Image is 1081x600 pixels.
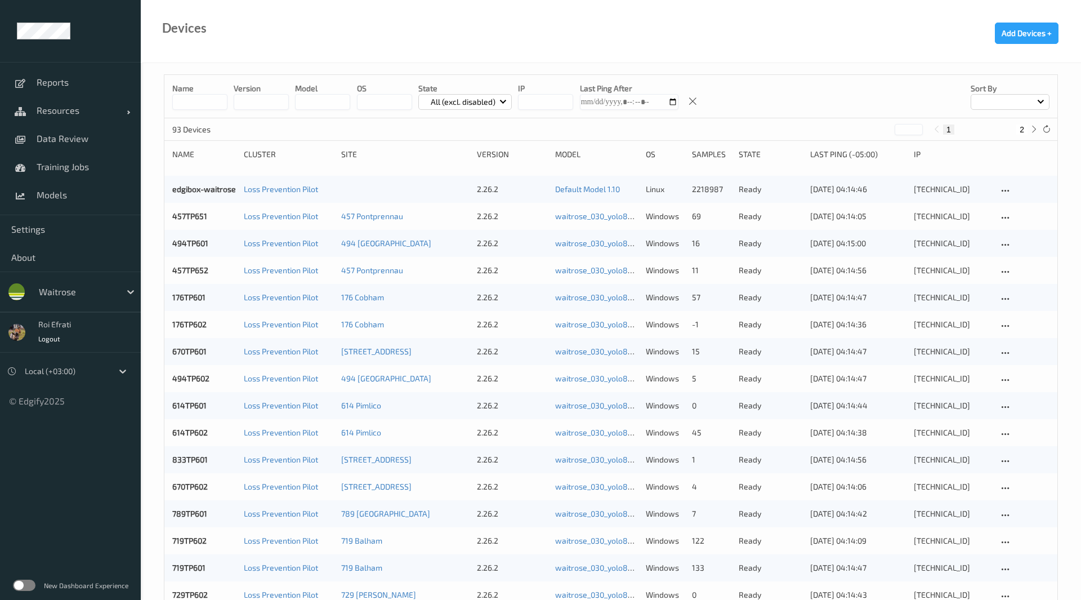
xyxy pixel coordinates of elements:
[341,374,431,383] a: 494 [GEOGRAPHIC_DATA]
[810,454,906,465] div: [DATE] 04:14:56
[914,508,990,519] div: [TECHNICAL_ID]
[172,184,236,194] a: edgibox-waitrose
[810,427,906,438] div: [DATE] 04:14:38
[739,454,802,465] p: ready
[739,211,802,222] p: ready
[692,184,730,195] div: 2218987
[646,373,684,384] p: windows
[244,590,318,599] a: Loss Prevention Pilot
[341,319,384,329] a: 176 Cobham
[810,562,906,574] div: [DATE] 04:14:47
[244,265,318,275] a: Loss Prevention Pilot
[914,373,990,384] div: [TECHNICAL_ID]
[341,149,469,160] div: Site
[477,184,547,195] div: 2.26.2
[244,401,318,410] a: Loss Prevention Pilot
[810,184,906,195] div: [DATE] 04:14:46
[810,346,906,357] div: [DATE] 04:14:47
[810,211,906,222] div: [DATE] 04:14:05
[692,427,730,438] div: 45
[162,23,207,34] div: Devices
[418,83,512,94] p: State
[234,83,289,94] p: version
[477,265,547,276] div: 2.26.2
[341,292,384,302] a: 176 Cobham
[692,346,730,357] div: 15
[739,346,802,357] p: ready
[172,211,207,221] a: 457TP651
[172,124,257,135] p: 93 Devices
[244,292,318,302] a: Loss Prevention Pilot
[341,428,381,437] a: 614 Pimlico
[810,238,906,249] div: [DATE] 04:15:00
[477,373,547,384] div: 2.26.2
[914,427,990,438] div: [TECHNICAL_ID]
[477,454,547,465] div: 2.26.2
[914,319,990,330] div: [TECHNICAL_ID]
[172,401,207,410] a: 614TP601
[739,319,802,330] p: ready
[646,562,684,574] p: windows
[914,292,990,303] div: [TECHNICAL_ID]
[555,428,682,437] a: waitrose_030_yolo8n_384_9_07_25
[810,292,906,303] div: [DATE] 04:14:47
[692,400,730,411] div: 0
[295,83,350,94] p: model
[555,319,682,329] a: waitrose_030_yolo8n_384_9_07_25
[914,535,990,546] div: [TECHNICAL_ID]
[172,482,208,491] a: 670TP602
[341,211,403,221] a: 457 Pontprennau
[477,149,547,160] div: version
[692,211,730,222] div: 69
[692,562,730,574] div: 133
[646,481,684,492] p: windows
[555,482,682,491] a: waitrose_030_yolo8n_384_9_07_25
[172,509,207,518] a: 789TP601
[555,401,682,410] a: waitrose_030_yolo8n_384_9_07_25
[244,563,318,572] a: Loss Prevention Pilot
[477,346,547,357] div: 2.26.2
[518,83,573,94] p: IP
[555,238,682,248] a: waitrose_030_yolo8n_384_9_07_25
[692,292,730,303] div: 57
[477,535,547,546] div: 2.26.2
[914,400,990,411] div: [TECHNICAL_ID]
[810,373,906,384] div: [DATE] 04:14:47
[555,292,682,302] a: waitrose_030_yolo8n_384_9_07_25
[810,508,906,519] div: [DATE] 04:14:42
[646,184,684,195] p: linux
[914,265,990,276] div: [TECHNICAL_ID]
[555,265,682,275] a: waitrose_030_yolo8n_384_9_07_25
[172,455,208,464] a: 833TP601
[172,83,227,94] p: Name
[244,428,318,437] a: Loss Prevention Pilot
[739,481,802,492] p: ready
[739,508,802,519] p: ready
[172,536,207,545] a: 719TP602
[971,83,1049,94] p: Sort by
[477,319,547,330] div: 2.26.2
[244,319,318,329] a: Loss Prevention Pilot
[646,211,684,222] p: windows
[646,149,684,160] div: OS
[244,374,318,383] a: Loss Prevention Pilot
[739,265,802,276] p: ready
[341,346,412,356] a: [STREET_ADDRESS]
[341,401,381,410] a: 614 Pimlico
[427,96,499,108] p: All (excl. disabled)
[477,400,547,411] div: 2.26.2
[646,292,684,303] p: windows
[739,427,802,438] p: ready
[739,400,802,411] p: ready
[172,374,209,383] a: 494TP602
[555,536,682,545] a: waitrose_030_yolo8n_384_9_07_25
[739,562,802,574] p: ready
[172,428,208,437] a: 614TP602
[739,373,802,384] p: ready
[244,211,318,221] a: Loss Prevention Pilot
[810,400,906,411] div: [DATE] 04:14:44
[995,23,1058,44] button: Add Devices +
[555,563,682,572] a: waitrose_030_yolo8n_384_9_07_25
[244,509,318,518] a: Loss Prevention Pilot
[477,238,547,249] div: 2.26.2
